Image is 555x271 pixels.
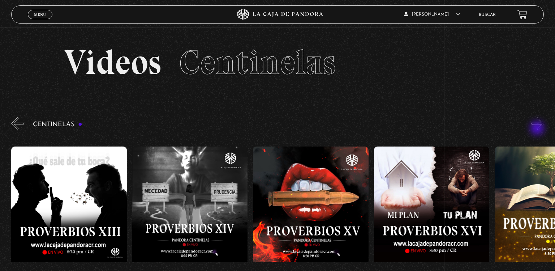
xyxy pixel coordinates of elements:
button: Next [532,117,544,130]
h3: Centinelas [33,121,82,128]
span: Centinelas [179,42,336,83]
span: Cerrar [32,18,49,24]
span: [PERSON_NAME] [404,12,460,17]
button: Previous [11,117,24,130]
h2: Videos [64,45,491,80]
span: Menu [34,12,46,17]
a: Buscar [479,13,496,17]
a: View your shopping cart [517,9,527,19]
